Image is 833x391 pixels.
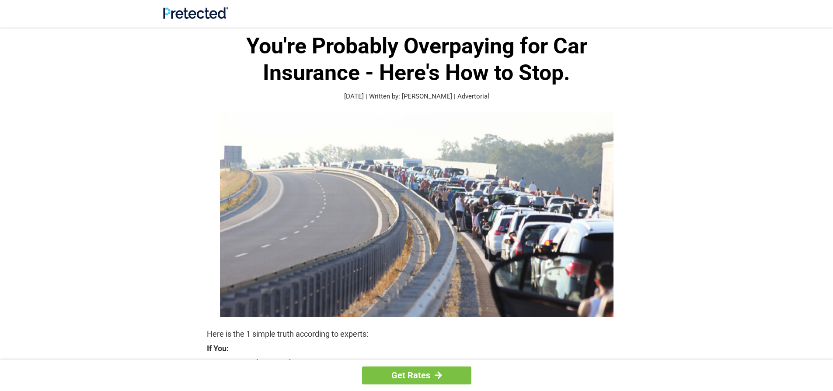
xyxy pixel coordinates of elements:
p: Here is the 1 simple truth according to experts: [207,328,627,340]
a: Site Logo [163,12,228,21]
a: Get Rates [362,366,471,384]
h1: You're Probably Overpaying for Car Insurance - Here's How to Stop. [207,33,627,86]
p: [DATE] | Written by: [PERSON_NAME] | Advertorial [207,92,627,102]
strong: Are Currently Insured [215,357,627,369]
img: Site Logo [163,7,228,19]
strong: If You: [207,345,627,352]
